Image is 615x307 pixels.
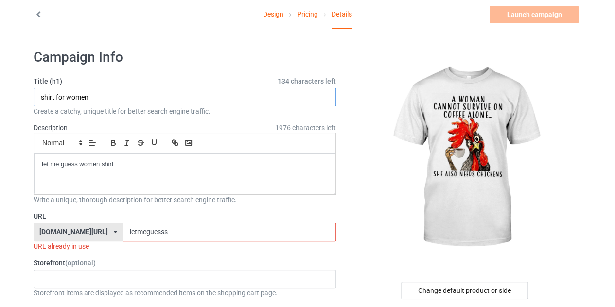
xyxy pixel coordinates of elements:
span: 134 characters left [278,76,336,86]
div: Write a unique, thorough description for better search engine traffic. [34,195,336,205]
span: 1976 characters left [275,123,336,133]
div: Create a catchy, unique title for better search engine traffic. [34,106,336,116]
p: let me guess women shirt [42,160,328,169]
label: Storefront [34,258,336,268]
label: Description [34,124,68,132]
span: (optional) [65,259,96,267]
div: [DOMAIN_NAME][URL] [39,228,108,235]
h1: Campaign Info [34,49,336,66]
div: Storefront items are displayed as recommended items on the shopping cart page. [34,288,336,298]
div: Details [332,0,352,29]
a: Design [263,0,283,28]
div: URL already in use [34,241,336,251]
label: Title (h1) [34,76,336,86]
label: URL [34,211,336,221]
div: Change default product or side [401,282,528,299]
a: Pricing [297,0,318,28]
